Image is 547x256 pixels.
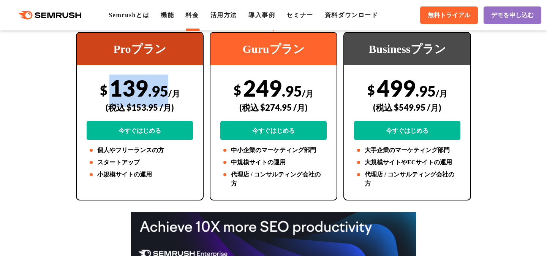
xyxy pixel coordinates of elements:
[220,94,327,121] div: (税込 $274.95 /月)
[210,12,237,18] a: 活用方法
[210,33,337,65] div: Guruプラン
[367,82,375,98] span: $
[148,82,168,100] span: .95
[168,88,180,99] span: /月
[109,12,149,18] a: Semrushとは
[282,82,302,100] span: .95
[491,11,534,19] span: デモを申し込む
[161,12,174,18] a: 機能
[354,146,460,155] li: 大手企業のマーケティング部門
[420,6,478,24] a: 無料トライアル
[234,82,241,98] span: $
[354,94,460,121] div: (税込 $549.95 /月)
[436,88,447,99] span: /月
[248,12,275,18] a: 導入事例
[87,121,193,140] a: 今すぐはじめる
[220,121,327,140] a: 今すぐはじめる
[354,158,460,167] li: 大規模サイトやECサイトの運用
[87,94,193,121] div: (税込 $153.95 /月)
[344,33,470,65] div: Businessプラン
[87,146,193,155] li: 個人やフリーランスの方
[428,11,470,19] span: 無料トライアル
[354,75,460,140] div: 499
[416,82,436,100] span: .95
[87,158,193,167] li: スタートアップ
[185,12,199,18] a: 料金
[325,12,378,18] a: 資料ダウンロード
[87,170,193,179] li: 小規模サイトの運用
[220,146,327,155] li: 中小企業のマーケティング部門
[354,121,460,140] a: 今すぐはじめる
[302,88,314,99] span: /月
[286,12,313,18] a: セミナー
[100,82,108,98] span: $
[220,75,327,140] div: 249
[87,75,193,140] div: 139
[220,158,327,167] li: 中規模サイトの運用
[77,33,203,65] div: Proプラン
[354,170,460,188] li: 代理店 / コンサルティング会社の方
[484,6,541,24] a: デモを申し込む
[220,170,327,188] li: 代理店 / コンサルティング会社の方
